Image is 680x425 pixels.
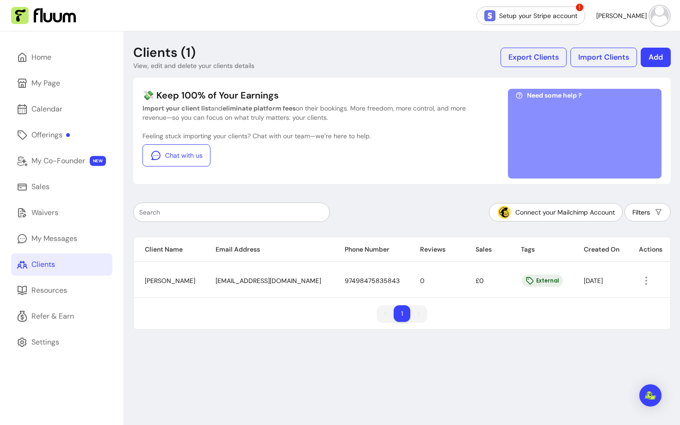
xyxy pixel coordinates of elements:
[464,237,510,262] th: Sales
[11,176,112,198] a: Sales
[31,259,55,270] div: Clients
[484,10,495,21] img: Stripe Icon
[639,384,661,407] div: Open Intercom Messenger
[11,98,112,120] a: Calendar
[145,277,195,285] span: [PERSON_NAME]
[11,46,112,68] a: Home
[641,48,671,67] button: Add
[510,237,573,262] th: Tags
[334,237,409,262] th: Phone Number
[223,104,296,112] b: eliminate platform fees
[345,277,400,285] span: 97498475835843
[11,72,112,94] a: My Page
[527,91,582,100] span: Need some help ?
[476,6,585,25] a: Setup your Stripe account
[204,237,334,262] th: Email Address
[573,237,628,262] th: Created On
[31,104,62,115] div: Calendar
[139,208,324,217] input: Search
[650,6,669,25] img: avatar
[522,275,563,287] div: External
[216,277,321,285] span: [EMAIL_ADDRESS][DOMAIN_NAME]
[11,331,112,353] a: Settings
[142,104,466,122] p: and on their bookings. More freedom, more control, and more revenue—so you can focus on what trul...
[31,207,58,218] div: Waivers
[90,156,106,166] span: NEW
[497,205,512,220] img: Mailchimp Icon
[142,104,211,112] b: Import your client list
[142,89,466,102] p: 💸 Keep 100% of Your Earnings
[394,305,410,322] li: pagination item 1 active
[11,7,76,25] img: Fluum Logo
[134,237,204,262] th: Client Name
[11,305,112,327] a: Refer & Earn
[31,285,67,296] div: Resources
[11,279,112,302] a: Resources
[596,6,669,25] button: avatar[PERSON_NAME]
[11,124,112,146] a: Offerings
[31,78,60,89] div: My Page
[31,181,49,192] div: Sales
[372,301,432,326] nav: pagination navigation
[31,129,70,141] div: Offerings
[11,253,112,276] a: Clients
[11,202,112,224] a: Waivers
[142,144,210,166] a: Chat with us
[624,203,671,222] button: Filters
[31,155,85,166] div: My Co-Founder
[628,237,670,262] th: Actions
[409,237,464,262] th: Reviews
[575,3,584,12] span: !
[142,131,466,141] p: Feeling stuck importing your clients? Chat with our team—we’re here to help.
[584,277,603,285] span: [DATE]
[133,44,196,61] p: Clients (1)
[11,150,112,172] a: My Co-Founder NEW
[11,228,112,250] a: My Messages
[31,233,77,244] div: My Messages
[489,203,623,222] button: Connect your Mailchimp Account
[31,337,59,348] div: Settings
[31,52,51,63] div: Home
[501,48,567,67] button: Export Clients
[420,277,425,285] span: 0
[476,277,484,285] span: £0
[570,48,637,67] button: Import Clients
[133,61,254,70] p: View, edit and delete your clients details
[31,311,74,322] div: Refer & Earn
